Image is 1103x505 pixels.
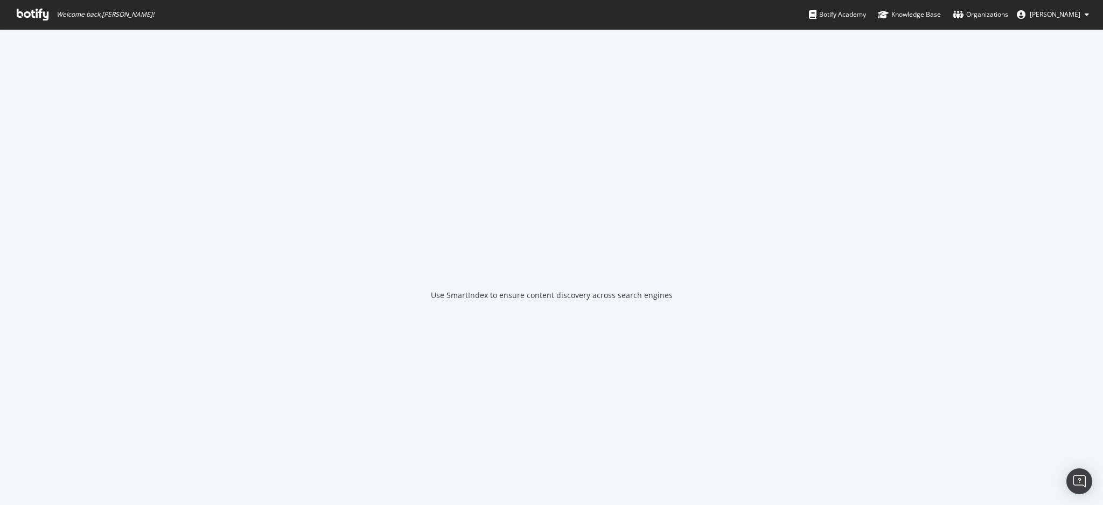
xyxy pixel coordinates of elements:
[1008,6,1098,23] button: [PERSON_NAME]
[1066,468,1092,494] div: Open Intercom Messenger
[57,10,154,19] span: Welcome back, [PERSON_NAME] !
[1030,10,1080,19] span: Gwendoline Barreau
[431,290,673,301] div: Use SmartIndex to ensure content discovery across search engines
[809,9,866,20] div: Botify Academy
[953,9,1008,20] div: Organizations
[513,234,590,273] div: animation
[878,9,941,20] div: Knowledge Base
